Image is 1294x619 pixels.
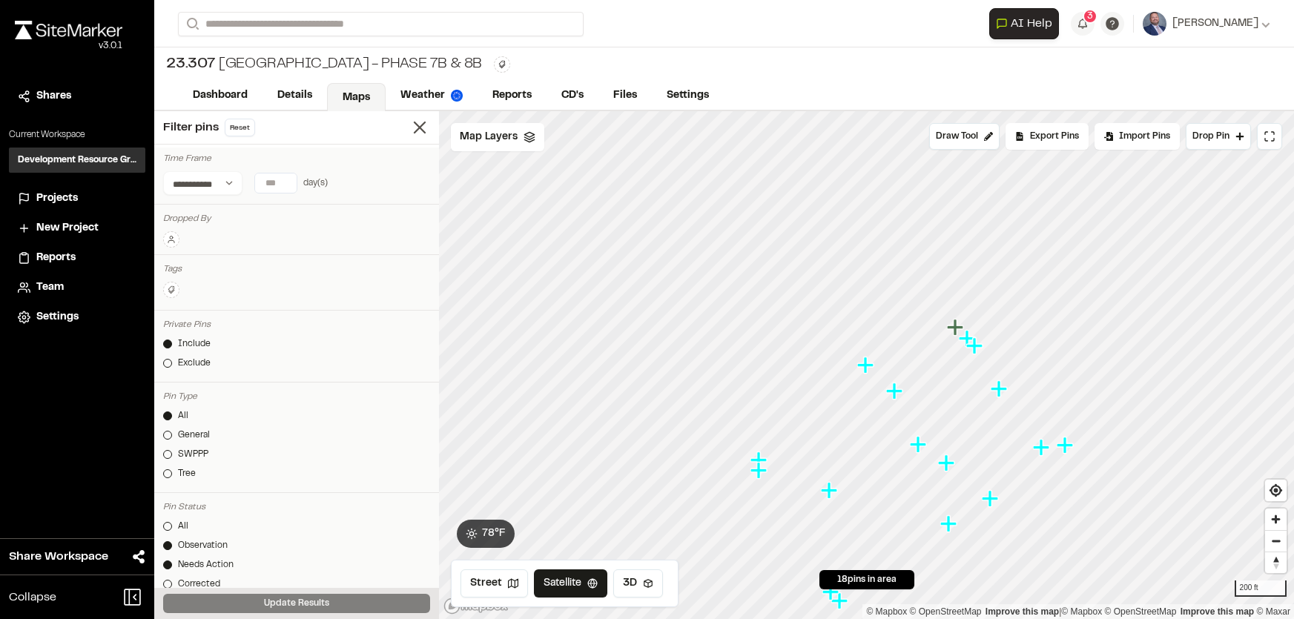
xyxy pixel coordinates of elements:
[36,250,76,266] span: Reports
[1057,436,1076,455] div: Map marker
[989,8,1059,39] button: Open AI Assistant
[15,39,122,53] div: Oh geez...please don't...
[178,558,234,572] div: Needs Action
[163,318,430,331] div: Private Pins
[1143,12,1270,36] button: [PERSON_NAME]
[478,82,547,110] a: Reports
[263,82,327,110] a: Details
[986,606,1059,617] a: Map feedback
[163,594,430,613] button: Update Results
[866,606,907,617] a: Mapbox
[163,500,430,514] div: Pin Status
[178,12,205,36] button: Search
[178,82,263,110] a: Dashboard
[163,152,430,165] div: Time Frame
[534,569,607,598] button: Satellite
[9,589,56,606] span: Collapse
[15,21,122,39] img: rebrand.png
[163,262,430,276] div: Tags
[886,382,905,401] div: Map marker
[1071,12,1095,36] button: 3
[163,212,430,225] div: Dropped By
[18,191,136,207] a: Projects
[938,454,957,473] div: Map marker
[1235,580,1287,597] div: 200 ft
[598,82,652,110] a: Files
[494,56,510,73] button: Edit Tags
[821,481,840,500] div: Map marker
[910,606,982,617] a: OpenStreetMap
[866,604,1290,619] div: |
[991,380,1010,399] div: Map marker
[178,539,228,552] div: Observation
[18,153,136,167] h3: Development Resource Group
[451,90,463,102] img: precipai.png
[225,119,255,136] button: Reset
[1256,606,1290,617] a: Maxar
[1087,10,1093,23] span: 3
[18,279,136,296] a: Team
[947,318,966,337] div: Map marker
[178,409,188,423] div: All
[327,83,386,111] a: Maps
[457,520,515,548] button: 78°F
[36,191,78,207] span: Projects
[303,176,328,190] div: day(s)
[178,337,211,351] div: Include
[1030,130,1079,143] span: Export Pins
[18,309,136,325] a: Settings
[461,569,528,598] button: Street
[1061,606,1102,617] a: Mapbox
[1105,606,1177,617] a: OpenStreetMap
[9,548,108,566] span: Share Workspace
[857,356,877,375] div: Map marker
[1033,438,1052,457] div: Map marker
[163,119,219,136] span: Filter pins
[1265,530,1287,552] button: Zoom out
[1192,130,1229,143] span: Drop Pin
[166,53,482,76] div: [GEOGRAPHIC_DATA] - Phase 7B & 8B
[163,282,179,298] button: Edit Tags
[940,514,960,534] div: Map marker
[178,520,188,533] div: All
[750,451,770,470] div: Map marker
[1172,16,1258,32] span: [PERSON_NAME]
[178,467,196,480] div: Tree
[959,329,978,348] div: Map marker
[1143,12,1166,36] img: User
[9,128,145,142] p: Current Workspace
[18,88,136,105] a: Shares
[652,82,724,110] a: Settings
[36,309,79,325] span: Settings
[1265,509,1287,530] button: Zoom in
[1186,123,1251,150] button: Drop Pin
[18,220,136,236] a: New Project
[936,130,978,143] span: Draw Tool
[1265,531,1287,552] span: Zoom out
[966,337,986,356] div: Map marker
[750,461,770,480] div: Map marker
[1181,606,1254,617] a: Improve this map
[547,82,598,110] a: CD's
[1265,480,1287,501] button: Find my location
[482,526,506,542] span: 78 ° F
[910,435,929,454] div: Map marker
[386,82,478,110] a: Weather
[1011,15,1052,33] span: AI Help
[989,8,1065,39] div: Open AI Assistant
[460,129,518,145] span: Map Layers
[613,569,663,598] button: 3D
[837,573,897,586] span: 18 pins in area
[166,53,216,76] span: 23.307
[982,489,1001,509] div: Map marker
[1265,552,1287,573] button: Reset bearing to north
[929,123,1000,150] button: Draw Tool
[36,220,99,236] span: New Project
[1006,123,1089,150] div: No pins available to export
[822,583,842,602] div: Map marker
[163,390,430,403] div: Pin Type
[178,357,211,370] div: Exclude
